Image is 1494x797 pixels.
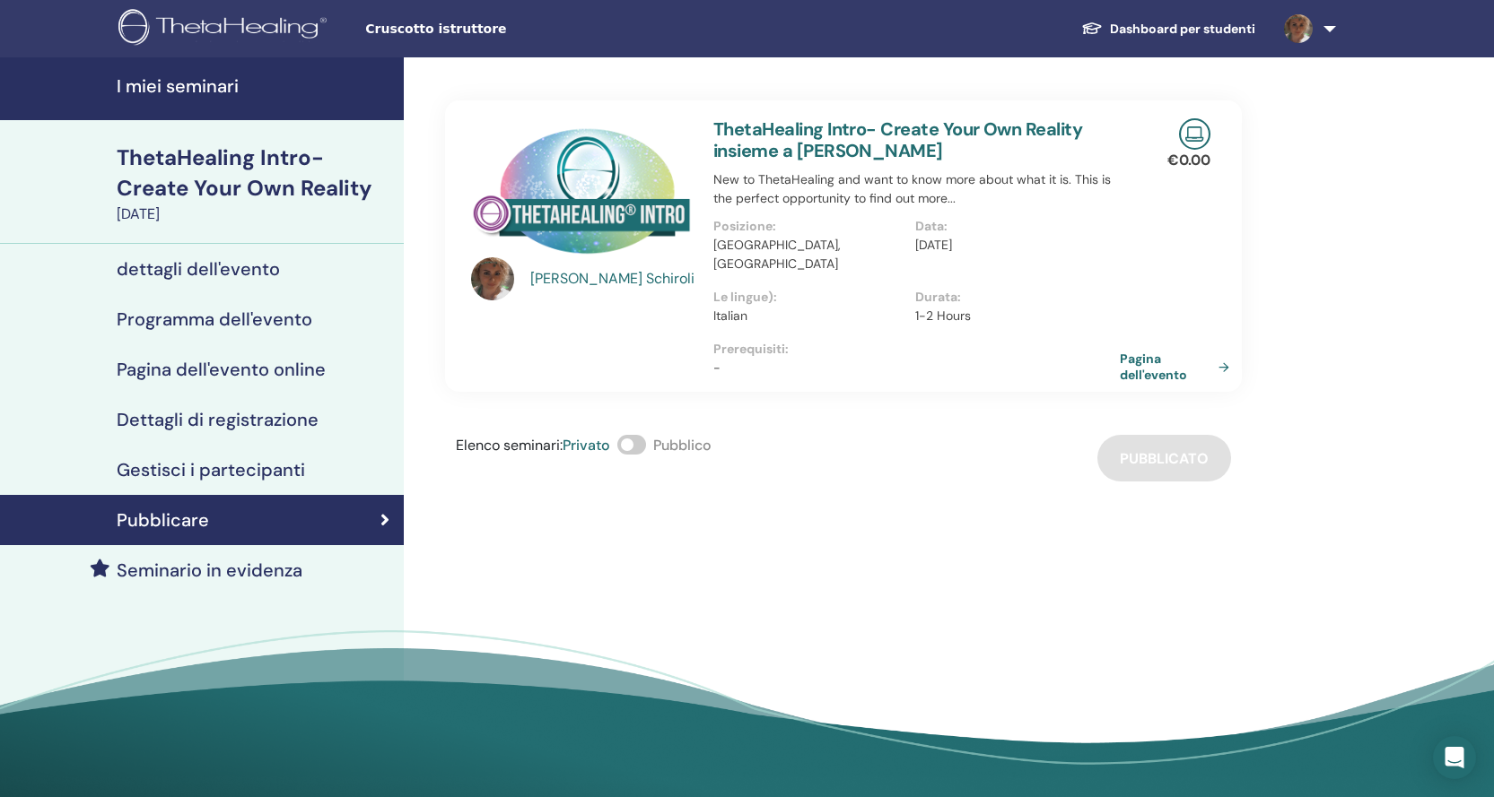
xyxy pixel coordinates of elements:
[117,258,280,280] h4: dettagli dell'evento
[1433,736,1476,779] div: Open Intercom Messenger
[530,268,696,290] a: [PERSON_NAME] Schiroli
[471,257,514,300] img: default.jpg
[456,436,563,455] span: Elenco seminari :
[713,170,1117,208] p: New to ThetaHealing and want to know more about what it is. This is the perfect opportunity to fi...
[713,307,904,325] p: Italian
[713,217,904,236] p: Posizione :
[117,459,305,481] h4: Gestisci i partecipanti
[118,9,333,49] img: logo.png
[365,20,634,39] span: Cruscotto istruttore
[1284,14,1313,43] img: default.jpg
[915,236,1106,255] p: [DATE]
[713,236,904,273] p: [GEOGRAPHIC_DATA], [GEOGRAPHIC_DATA]
[117,359,326,380] h4: Pagina dell'evento online
[1120,351,1236,383] a: Pagina dell'evento
[915,217,1106,236] p: Data :
[471,118,692,263] img: ThetaHealing Intro- Create Your Own Reality
[1179,118,1210,150] img: Live Online Seminar
[915,307,1106,325] p: 1-2 Hours
[713,288,904,307] p: Le lingue) :
[563,436,610,455] span: Privato
[117,308,312,330] h4: Programma dell'evento
[1167,150,1210,171] p: € 0.00
[1067,13,1270,46] a: Dashboard per studenti
[117,75,393,97] h4: I miei seminari
[653,436,712,455] span: Pubblico
[713,117,1082,162] a: ThetaHealing Intro- Create Your Own Reality insieme a [PERSON_NAME]
[106,143,404,225] a: ThetaHealing Intro- Create Your Own Reality[DATE]
[117,143,393,204] div: ThetaHealing Intro- Create Your Own Reality
[117,559,302,581] h4: Seminario in evidenza
[117,409,319,430] h4: Dettagli di registrazione
[1081,21,1103,36] img: graduation-cap-white.svg
[713,340,1117,359] p: Prerequisiti :
[915,288,1106,307] p: Durata :
[117,509,209,531] h4: Pubblicare
[117,204,393,225] div: [DATE]
[713,359,1117,377] p: -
